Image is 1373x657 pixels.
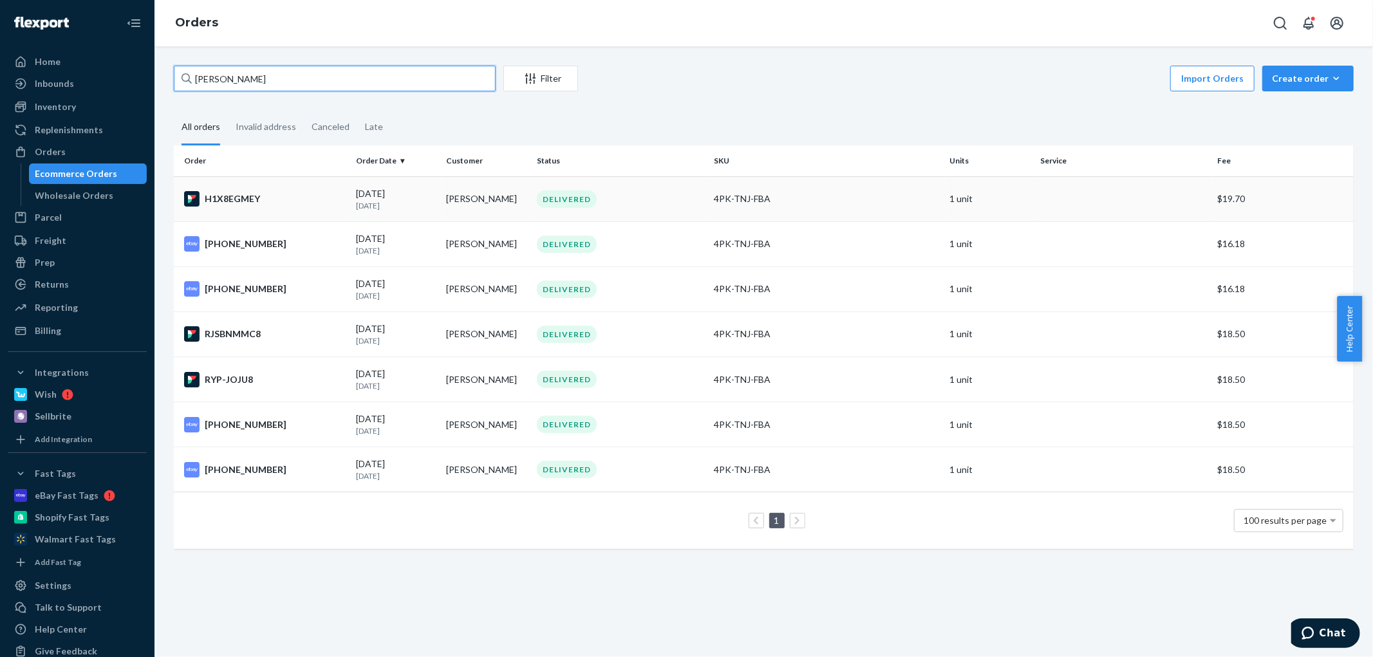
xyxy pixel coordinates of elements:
[312,110,350,143] div: Canceled
[1337,296,1362,362] span: Help Center
[356,187,436,211] div: [DATE]
[35,77,74,90] div: Inbounds
[35,324,61,337] div: Billing
[441,402,532,447] td: [PERSON_NAME]
[8,120,147,140] a: Replenishments
[537,416,597,433] div: DELIVERED
[8,529,147,550] a: Walmart Fast Tags
[8,485,147,506] a: eBay Fast Tags
[8,274,147,295] a: Returns
[1212,266,1354,311] td: $16.18
[184,462,346,477] div: [PHONE_NUMBER]
[714,237,940,250] div: 4PK-TNJ-FBA
[1272,72,1344,85] div: Create order
[8,362,147,383] button: Integrations
[8,230,147,251] a: Freight
[184,236,346,252] div: [PHONE_NUMBER]
[532,145,709,176] th: Status
[35,434,92,445] div: Add Integration
[365,110,383,143] div: Late
[8,555,147,570] a: Add Fast Tag
[184,326,346,342] div: RJSBNMMC8
[35,211,62,224] div: Parcel
[1212,221,1354,266] td: $16.18
[714,418,940,431] div: 4PK-TNJ-FBA
[537,281,597,298] div: DELIVERED
[174,145,351,176] th: Order
[165,5,229,42] ol: breadcrumbs
[35,366,89,379] div: Integrations
[772,515,782,526] a: Page 1 is your current page
[8,406,147,427] a: Sellbrite
[8,463,147,484] button: Fast Tags
[35,410,71,423] div: Sellbrite
[1212,402,1354,447] td: $18.50
[356,470,436,481] p: [DATE]
[356,412,436,436] div: [DATE]
[714,463,940,476] div: 4PK-TNJ-FBA
[504,72,577,85] div: Filter
[35,579,71,592] div: Settings
[537,326,597,343] div: DELIVERED
[182,110,220,145] div: All orders
[356,425,436,436] p: [DATE]
[1267,10,1293,36] button: Open Search Box
[1212,145,1354,176] th: Fee
[351,145,442,176] th: Order Date
[441,311,532,356] td: [PERSON_NAME]
[537,190,597,208] div: DELIVERED
[35,489,98,502] div: eBay Fast Tags
[8,207,147,228] a: Parcel
[1244,515,1327,526] span: 100 results per page
[174,66,496,91] input: Search orders
[35,124,103,136] div: Replenishments
[184,281,346,297] div: [PHONE_NUMBER]
[35,278,69,291] div: Returns
[35,467,76,480] div: Fast Tags
[35,256,55,269] div: Prep
[446,155,527,166] div: Customer
[35,100,76,113] div: Inventory
[537,371,597,388] div: DELIVERED
[35,533,116,546] div: Walmart Fast Tags
[714,282,940,295] div: 4PK-TNJ-FBA
[8,575,147,596] a: Settings
[8,432,147,447] a: Add Integration
[714,328,940,340] div: 4PK-TNJ-FBA
[175,15,218,30] a: Orders
[184,372,346,387] div: RYP-JOJU8
[441,357,532,402] td: [PERSON_NAME]
[29,185,147,206] a: Wholesale Orders
[945,311,1036,356] td: 1 unit
[35,167,118,180] div: Ecommerce Orders
[945,447,1036,492] td: 1 unit
[35,557,81,568] div: Add Fast Tag
[184,191,346,207] div: H1X8EGMEY
[356,200,436,211] p: [DATE]
[945,266,1036,311] td: 1 unit
[945,176,1036,221] td: 1 unit
[8,142,147,162] a: Orders
[1212,357,1354,402] td: $18.50
[356,245,436,256] p: [DATE]
[8,252,147,273] a: Prep
[356,290,436,301] p: [DATE]
[945,357,1036,402] td: 1 unit
[503,66,578,91] button: Filter
[8,320,147,341] a: Billing
[8,297,147,318] a: Reporting
[1324,10,1350,36] button: Open account menu
[1262,66,1354,91] button: Create order
[35,145,66,158] div: Orders
[356,458,436,481] div: [DATE]
[1212,447,1354,492] td: $18.50
[14,17,69,30] img: Flexport logo
[8,51,147,72] a: Home
[8,73,147,94] a: Inbounds
[35,55,61,68] div: Home
[29,163,147,184] a: Ecommerce Orders
[356,335,436,346] p: [DATE]
[356,322,436,346] div: [DATE]
[945,145,1036,176] th: Units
